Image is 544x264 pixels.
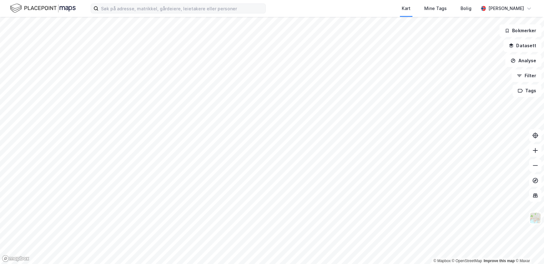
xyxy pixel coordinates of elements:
div: Kart [402,5,411,12]
a: OpenStreetMap [452,259,482,263]
div: [PERSON_NAME] [488,5,524,12]
img: logo.f888ab2527a4732fd821a326f86c7f29.svg [10,3,76,14]
iframe: Chat Widget [513,234,544,264]
button: Tags [512,84,541,97]
button: Filter [511,69,541,82]
button: Datasett [503,39,541,52]
button: Analyse [505,54,541,67]
a: Improve this map [484,259,515,263]
a: Mapbox homepage [2,255,29,262]
button: Bokmerker [499,24,541,37]
div: Kontrollprogram for chat [513,234,544,264]
div: Mine Tags [424,5,447,12]
div: Bolig [461,5,471,12]
img: Z [529,212,541,224]
input: Søk på adresse, matrikkel, gårdeiere, leietakere eller personer [98,4,265,13]
a: Mapbox [433,259,451,263]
